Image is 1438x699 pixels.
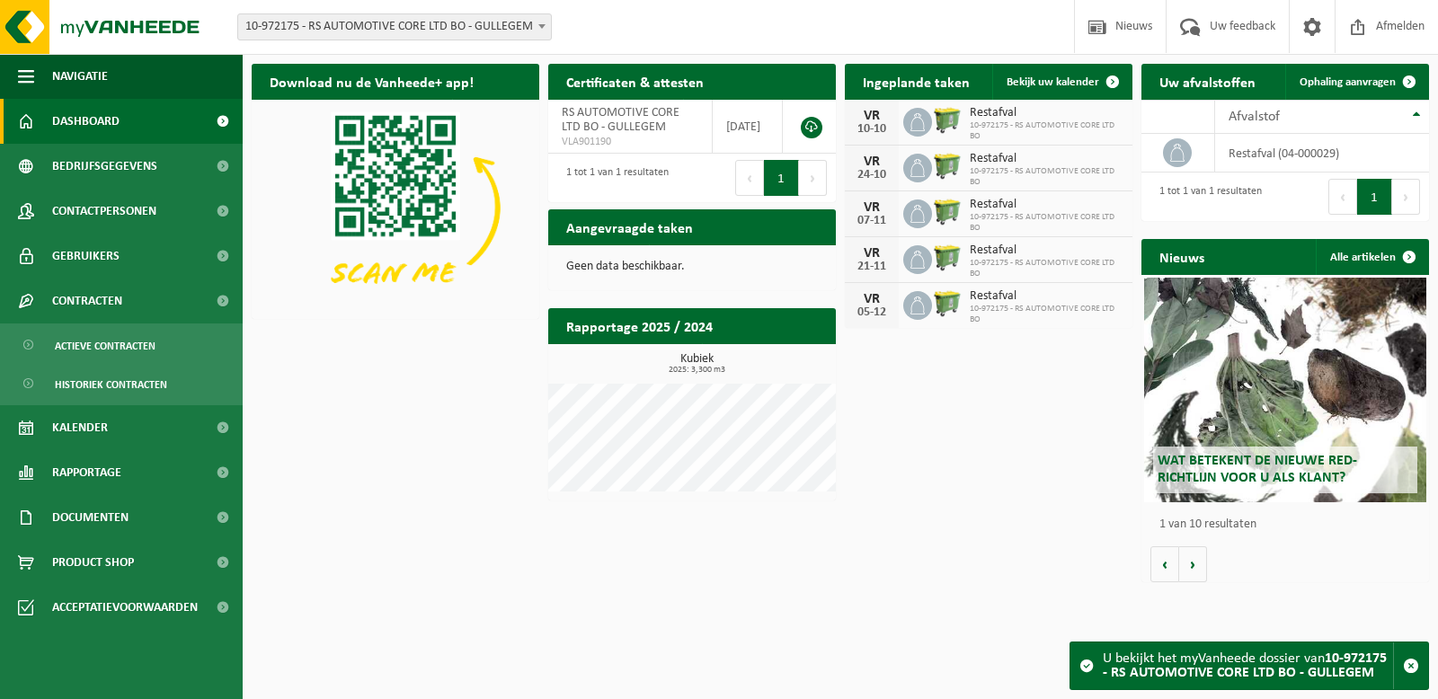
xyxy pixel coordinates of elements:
[970,106,1123,120] span: Restafval
[562,135,698,149] span: VLA901190
[845,64,988,99] h2: Ingeplande taken
[970,198,1123,212] span: Restafval
[1300,76,1396,88] span: Ophaling aanvragen
[1103,651,1387,680] strong: 10-972175 - RS AUTOMOTIVE CORE LTD BO - GULLEGEM
[548,308,731,343] h2: Rapportage 2025 / 2024
[992,64,1131,100] a: Bekijk uw kalender
[1357,179,1392,215] button: 1
[1179,546,1207,582] button: Volgende
[970,289,1123,304] span: Restafval
[799,160,827,196] button: Next
[237,13,552,40] span: 10-972175 - RS AUTOMOTIVE CORE LTD BO - GULLEGEM
[970,243,1123,258] span: Restafval
[932,151,963,181] img: WB-0660-HPE-GN-50
[1392,179,1420,215] button: Next
[854,246,890,261] div: VR
[970,258,1123,279] span: 10-972175 - RS AUTOMOTIVE CORE LTD BO
[854,215,890,227] div: 07-11
[55,367,167,402] span: Historiek contracten
[1141,239,1222,274] h2: Nieuws
[970,212,1123,234] span: 10-972175 - RS AUTOMOTIVE CORE LTD BO
[52,144,157,189] span: Bedrijfsgegevens
[238,14,551,40] span: 10-972175 - RS AUTOMOTIVE CORE LTD BO - GULLEGEM
[1144,278,1426,502] a: Wat betekent de nieuwe RED-richtlijn voor u als klant?
[566,261,818,273] p: Geen data beschikbaar.
[252,100,539,315] img: Download de VHEPlus App
[970,166,1123,188] span: 10-972175 - RS AUTOMOTIVE CORE LTD BO
[52,279,122,323] span: Contracten
[52,585,198,630] span: Acceptatievoorwaarden
[854,306,890,319] div: 05-12
[52,189,156,234] span: Contactpersonen
[557,158,669,198] div: 1 tot 1 van 1 resultaten
[854,123,890,136] div: 10-10
[548,209,711,244] h2: Aangevraagde taken
[713,100,783,154] td: [DATE]
[1007,76,1099,88] span: Bekijk uw kalender
[1103,642,1393,689] div: U bekijkt het myVanheede dossier van
[854,109,890,123] div: VR
[970,120,1123,142] span: 10-972175 - RS AUTOMOTIVE CORE LTD BO
[4,367,238,401] a: Historiek contracten
[52,540,134,585] span: Product Shop
[932,288,963,319] img: WB-0660-HPE-GN-50
[1328,179,1357,215] button: Previous
[854,261,890,273] div: 21-11
[854,169,890,181] div: 24-10
[4,328,238,362] a: Actieve contracten
[970,152,1123,166] span: Restafval
[932,243,963,273] img: WB-0660-HPE-GN-50
[735,160,764,196] button: Previous
[557,366,836,375] span: 2025: 3,300 m3
[1158,454,1357,485] span: Wat betekent de nieuwe RED-richtlijn voor u als klant?
[764,160,799,196] button: 1
[52,450,121,495] span: Rapportage
[1215,134,1429,173] td: restafval (04-000029)
[1229,110,1280,124] span: Afvalstof
[55,329,155,363] span: Actieve contracten
[854,155,890,169] div: VR
[854,292,890,306] div: VR
[52,405,108,450] span: Kalender
[1141,64,1274,99] h2: Uw afvalstoffen
[1150,177,1262,217] div: 1 tot 1 van 1 resultaten
[1316,239,1427,275] a: Alle artikelen
[52,495,129,540] span: Documenten
[52,234,120,279] span: Gebruikers
[854,200,890,215] div: VR
[932,197,963,227] img: WB-0660-HPE-GN-50
[562,106,679,134] span: RS AUTOMOTIVE CORE LTD BO - GULLEGEM
[1159,518,1420,531] p: 1 van 10 resultaten
[1285,64,1427,100] a: Ophaling aanvragen
[932,105,963,136] img: WB-0660-HPE-GN-50
[548,64,722,99] h2: Certificaten & attesten
[52,99,120,144] span: Dashboard
[702,343,834,379] a: Bekijk rapportage
[52,54,108,99] span: Navigatie
[252,64,492,99] h2: Download nu de Vanheede+ app!
[557,353,836,375] h3: Kubiek
[1150,546,1179,582] button: Vorige
[970,304,1123,325] span: 10-972175 - RS AUTOMOTIVE CORE LTD BO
